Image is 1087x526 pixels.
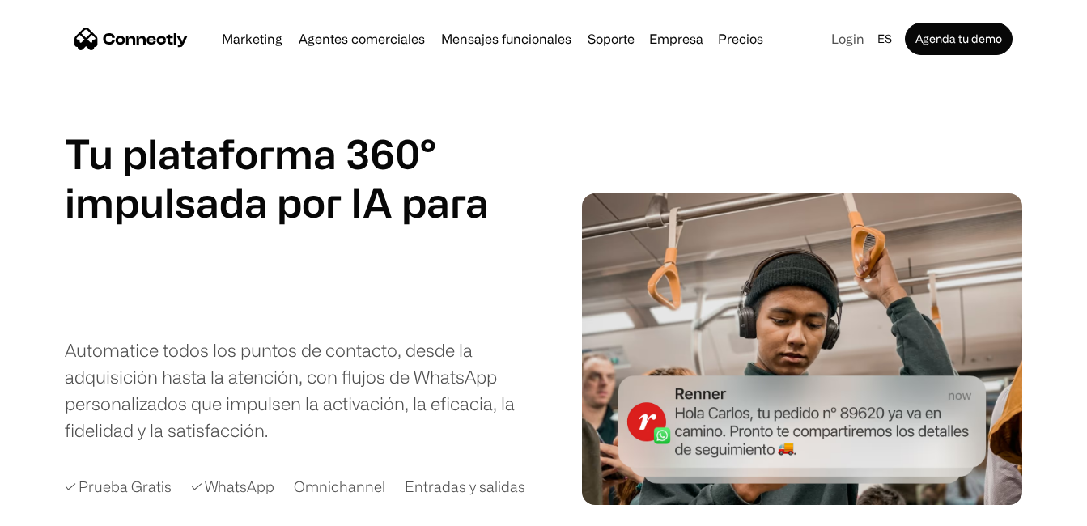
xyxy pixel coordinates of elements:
[32,498,97,520] ul: Language list
[65,337,537,443] div: Automatice todos los puntos de contacto, desde la adquisición hasta la atención, con flujos de Wh...
[644,28,708,50] div: Empresa
[905,23,1013,55] a: Agenda tu demo
[294,476,385,498] div: Omnichannel
[877,28,892,50] div: es
[65,476,172,498] div: ✓ Prueba Gratis
[74,27,188,51] a: home
[711,32,770,45] a: Precios
[871,28,902,50] div: es
[581,32,641,45] a: Soporte
[191,476,274,498] div: ✓ WhatsApp
[65,227,437,324] div: carousel
[435,32,578,45] a: Mensajes funcionales
[65,129,489,227] h1: Tu plataforma 360° impulsada por IA para
[215,32,289,45] a: Marketing
[16,496,97,520] aside: Language selected: Español
[825,28,871,50] a: Login
[405,476,525,498] div: Entradas y salidas
[292,32,431,45] a: Agentes comerciales
[649,28,703,50] div: Empresa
